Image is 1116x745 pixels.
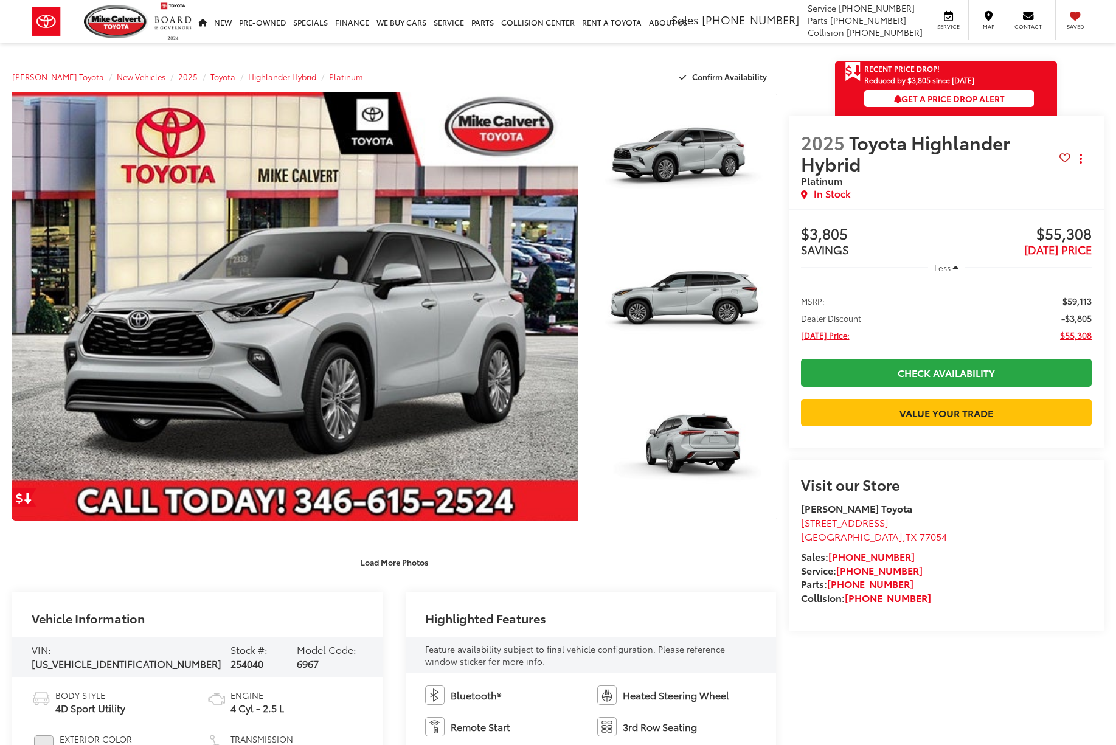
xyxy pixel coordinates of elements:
h2: Visit our Store [801,476,1092,492]
span: Dealer Discount [801,312,861,324]
span: $55,308 [1060,329,1092,341]
span: Model Code: [297,642,356,656]
span: Body Style [55,689,125,701]
span: Transmission [230,733,293,745]
a: Highlander Hybrid [248,71,316,82]
strong: Parts: [801,577,913,591]
span: [GEOGRAPHIC_DATA] [801,529,903,543]
span: Service [808,2,836,14]
a: Expand Photo 3 [592,382,777,521]
a: [STREET_ADDRESS] [GEOGRAPHIC_DATA],TX 77054 [801,515,947,543]
img: 3rd Row Seating [597,717,617,736]
button: Confirm Availability [673,66,777,88]
span: Reduced by $3,805 since [DATE] [864,76,1034,84]
a: New Vehicles [117,71,165,82]
span: $55,308 [946,226,1092,244]
img: 2025 Toyota Highlander Hybrid Platinum [590,236,778,377]
span: Get a Price Drop Alert [894,92,1005,105]
button: Actions [1070,148,1092,170]
img: Remote Start [425,717,445,736]
span: Heated Steering Wheel [623,688,729,702]
button: Less [928,257,965,279]
span: [PHONE_NUMBER] [839,2,915,14]
span: TX [906,529,917,543]
span: 4 Cyl - 2.5 L [230,701,284,715]
a: Check Availability [801,359,1092,386]
span: Parts [808,14,828,26]
strong: [PERSON_NAME] Toyota [801,501,912,515]
a: [PHONE_NUMBER] [836,563,923,577]
span: Saved [1062,23,1089,30]
img: Bluetooth® [425,685,445,705]
span: Bluetooth® [451,688,501,702]
span: Contact [1014,23,1042,30]
span: Platinum [801,173,843,187]
strong: Service: [801,563,923,577]
span: [DATE] PRICE [1024,241,1092,257]
strong: Collision: [801,591,931,605]
span: , [801,529,947,543]
a: [PHONE_NUMBER] [845,591,931,605]
span: Get Price Drop Alert [845,61,861,82]
span: VIN: [32,642,51,656]
span: 2025 [801,129,845,155]
img: 2025 Toyota Highlander Hybrid Platinum [590,91,778,232]
a: Value Your Trade [801,399,1092,426]
span: [PHONE_NUMBER] [847,26,923,38]
span: Stock #: [230,642,268,656]
a: 2025 [178,71,198,82]
span: 254040 [230,656,263,670]
span: Recent Price Drop! [864,63,940,74]
span: Service [935,23,962,30]
span: MSRP: [801,295,825,307]
strong: Sales: [801,549,915,563]
span: 77054 [920,529,947,543]
a: Toyota [210,71,235,82]
img: 2025 Toyota Highlander Hybrid Platinum [7,89,584,522]
span: 6967 [297,656,319,670]
span: Exterior Color [60,733,132,745]
span: [PHONE_NUMBER] [702,12,799,27]
a: Expand Photo 0 [12,92,578,521]
img: 2025 Toyota Highlander Hybrid Platinum [590,381,778,522]
span: [PHONE_NUMBER] [830,14,906,26]
a: [PHONE_NUMBER] [827,577,913,591]
span: $3,805 [801,226,946,244]
span: dropdown dots [1080,154,1082,164]
a: [PHONE_NUMBER] [828,549,915,563]
span: Engine [230,689,284,701]
a: Platinum [329,71,363,82]
span: Remote Start [451,720,510,734]
a: Expand Photo 2 [592,237,777,376]
span: [US_VEHICLE_IDENTIFICATION_NUMBER] [32,656,221,670]
span: SAVINGS [801,241,849,257]
span: Confirm Availability [692,71,767,82]
span: Collision [808,26,844,38]
span: 4D Sport Utility [55,701,125,715]
h2: Highlighted Features [425,611,546,625]
img: Heated Steering Wheel [597,685,617,705]
span: 3rd Row Seating [623,720,697,734]
span: [DATE] Price: [801,329,850,341]
span: In Stock [814,187,850,201]
span: $59,113 [1062,295,1092,307]
a: Get Price Drop Alert [12,488,36,507]
span: Map [975,23,1002,30]
a: Get Price Drop Alert Recent Price Drop! [835,61,1057,76]
span: Less [934,262,951,273]
a: Expand Photo 1 [592,92,777,230]
span: Toyota Highlander Hybrid [801,129,1010,176]
span: Feature availability subject to final vehicle configuration. Please reference window sticker for ... [425,643,725,667]
h2: Vehicle Information [32,611,145,625]
span: [STREET_ADDRESS] [801,515,889,529]
button: Load More Photos [352,552,437,573]
span: -$3,805 [1061,312,1092,324]
a: [PERSON_NAME] Toyota [12,71,104,82]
